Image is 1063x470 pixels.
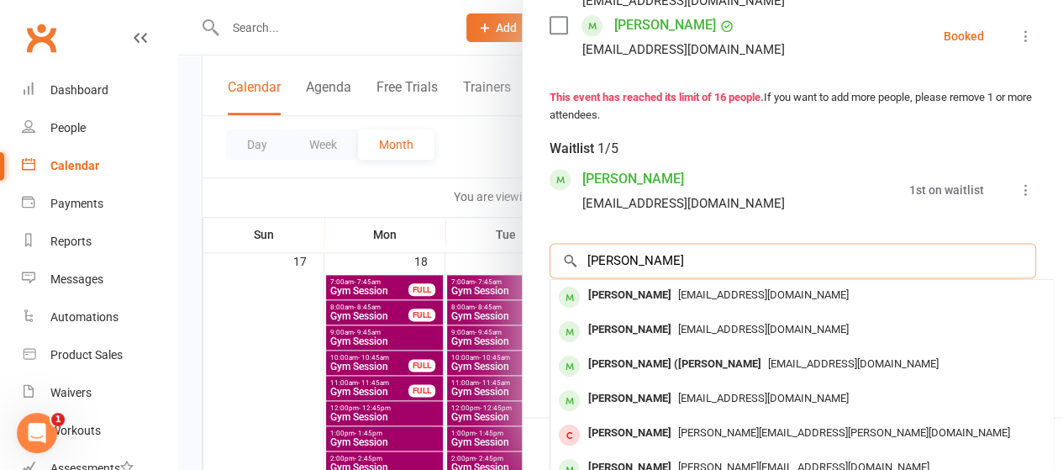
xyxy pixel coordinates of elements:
div: [PERSON_NAME] [581,318,678,342]
a: [PERSON_NAME] [614,12,716,39]
div: [EMAIL_ADDRESS][DOMAIN_NAME] [582,193,785,214]
div: member [559,425,580,446]
div: 1/5 [597,137,618,161]
a: People [22,109,177,147]
div: Automations [50,310,118,324]
div: Messages [50,272,103,286]
a: Workouts [22,412,177,450]
div: member [559,390,580,411]
div: If you want to add more people, please remove 1 or more attendees. [550,89,1036,124]
button: Upload attachment [80,341,93,355]
span: [EMAIL_ADDRESS][DOMAIN_NAME] [768,357,939,370]
a: Reports [22,223,177,261]
div: Waivers [50,386,92,399]
strong: This event has reached its limit of 16 people. [550,91,764,103]
button: Emoji picker [26,341,39,355]
div: Give them that extra support to reach their goals 🎯. [27,30,262,63]
div: [PERSON_NAME] • 2h ago [27,275,159,285]
p: Active [DATE] [82,21,155,38]
div: [PERSON_NAME] [581,283,678,308]
b: 📆 ! [27,114,149,127]
div: Waitlist [550,137,618,161]
div: People [50,121,86,135]
a: Calendar [22,147,177,185]
textarea: Message… [14,306,322,335]
a: Product Sales [22,336,177,374]
div: Best, [27,212,262,229]
div: [PERSON_NAME] | Clubworx [27,237,262,254]
img: Profile image for Emily [48,9,75,36]
div: [PERSON_NAME] ([PERSON_NAME] [581,352,768,377]
span: [EMAIL_ADDRESS][DOMAIN_NAME] [678,392,849,404]
input: Search to add to waitlist [550,243,1036,278]
div: [PERSON_NAME] [581,421,678,446]
div: Dashboard [50,83,108,97]
div: Calendar [50,159,99,172]
span: [EMAIL_ADDRESS][DOMAIN_NAME] [678,323,849,335]
div: Booked [944,30,984,42]
div: Payments [50,197,103,210]
a: Waivers [22,374,177,412]
a: Automations [22,298,177,336]
div: [PERSON_NAME] [581,387,678,411]
span: [EMAIL_ADDRESS][DOMAIN_NAME] [678,288,849,301]
a: Messages [22,261,177,298]
div: member [559,321,580,342]
div: 1st on waitlist [909,184,984,196]
a: Dashboard [22,71,177,109]
a: Chat To Clubworx [41,114,143,127]
div: Reports [50,235,92,248]
span: 1 [51,413,65,426]
div: member [559,287,580,308]
a: Clubworx [20,17,62,59]
div: Find out more about it , or click below to discuss using the app with us. [27,71,262,104]
span: [PERSON_NAME][EMAIL_ADDRESS][PERSON_NAME][DOMAIN_NAME] [678,426,1010,439]
div: Workouts [50,424,101,437]
button: go back [11,7,43,39]
div: [EMAIL_ADDRESS][DOMAIN_NAME] [582,39,785,61]
a: [PERSON_NAME] [582,166,684,193]
a: Payments [22,185,177,223]
a: here [157,72,184,86]
div: OR...if you just want to jump in and trial the app - reply, L and we'll set that up for you ASAP! ​ [27,138,262,203]
b: 7 DAY TRIA [117,155,190,168]
button: Home [293,7,325,39]
h1: [PERSON_NAME] [82,8,191,21]
button: Send a message… [288,335,315,362]
button: Gif picker [53,341,66,355]
iframe: Intercom live chat [17,413,57,453]
div: Product Sales [50,348,123,362]
div: member [559,356,580,377]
